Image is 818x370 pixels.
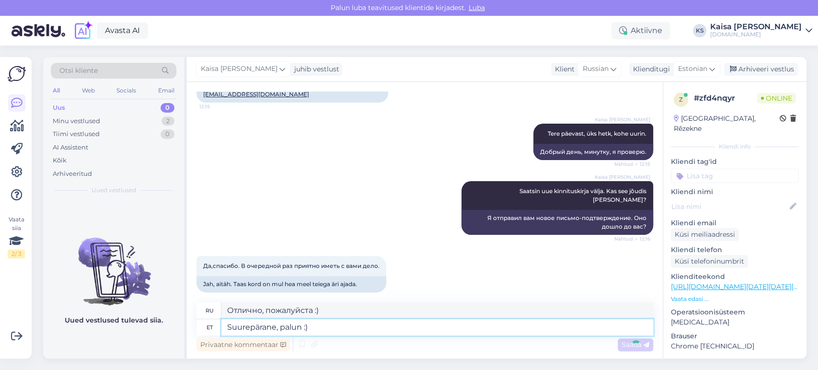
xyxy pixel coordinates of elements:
[671,142,799,151] div: Kliendi info
[53,156,67,165] div: Kõik
[671,169,799,183] input: Lisa tag
[583,64,609,74] span: Russian
[671,317,799,327] p: [MEDICAL_DATA]
[8,65,26,83] img: Askly Logo
[59,66,98,76] span: Otsi kliente
[671,255,748,268] div: Küsi telefoninumbrit
[53,116,100,126] div: Minu vestlused
[671,157,799,167] p: Kliendi tag'id
[551,64,575,74] div: Klient
[671,218,799,228] p: Kliendi email
[693,24,706,37] div: KS
[53,103,65,113] div: Uus
[671,228,739,241] div: Küsi meiliaadressi
[203,91,309,98] a: [EMAIL_ADDRESS][DOMAIN_NAME]
[53,129,100,139] div: Tiimi vestlused
[156,84,176,97] div: Email
[671,341,799,351] p: Chrome [TECHNICAL_ID]
[519,187,648,203] span: Saatsin uue kinnituskirja välja. Kas see jõudis [PERSON_NAME]?
[73,21,93,41] img: explore-ai
[757,93,796,104] span: Online
[92,186,136,195] span: Uued vestlused
[161,129,174,139] div: 0
[533,144,653,160] div: Добрый день, минутку, я проверю.
[678,64,707,74] span: Estonian
[65,315,163,325] p: Uued vestlused tulevad siia.
[8,215,25,258] div: Vaata siia
[199,103,235,110] span: 12:15
[161,116,174,126] div: 2
[80,84,97,97] div: Web
[97,23,148,39] a: Avasta AI
[115,84,138,97] div: Socials
[290,64,339,74] div: juhib vestlust
[595,116,650,123] span: Kaisa [PERSON_NAME]
[611,22,670,39] div: Aktiivne
[461,210,653,235] div: Я отправил вам новое письмо-подтверждение. Оно дошло до вас?
[710,31,802,38] div: [DOMAIN_NAME]
[671,187,799,197] p: Kliendi nimi
[53,169,92,179] div: Arhiveeritud
[161,103,174,113] div: 0
[614,235,650,243] span: Nähtud ✓ 12:16
[671,272,799,282] p: Klienditeekond
[710,23,802,31] div: Kaisa [PERSON_NAME]
[614,161,650,168] span: Nähtud ✓ 12:15
[8,250,25,258] div: 2 / 3
[629,64,670,74] div: Klienditugi
[595,173,650,181] span: Kaisa [PERSON_NAME]
[53,143,88,152] div: AI Assistent
[679,96,683,103] span: z
[203,262,380,269] span: Да,спасибо. В очередной раз приятно иметь с вами дело.
[201,64,277,74] span: Kaisa [PERSON_NAME]
[674,114,780,134] div: [GEOGRAPHIC_DATA], Rēzekne
[43,220,184,307] img: No chats
[199,293,235,300] span: 12:17
[671,307,799,317] p: Operatsioonisüsteem
[51,84,62,97] div: All
[724,63,798,76] div: Arhiveeri vestlus
[548,130,646,137] span: Tere päevast, üks hetk, kohe uurin.
[466,3,488,12] span: Luba
[694,92,757,104] div: # zfd4nqyr
[196,276,386,292] div: Jah, aitäh. Taas kord on mul hea meel teiega äri ajada.
[671,295,799,303] p: Vaata edasi ...
[671,201,788,212] input: Lisa nimi
[671,331,799,341] p: Brauser
[710,23,812,38] a: Kaisa [PERSON_NAME][DOMAIN_NAME]
[671,245,799,255] p: Kliendi telefon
